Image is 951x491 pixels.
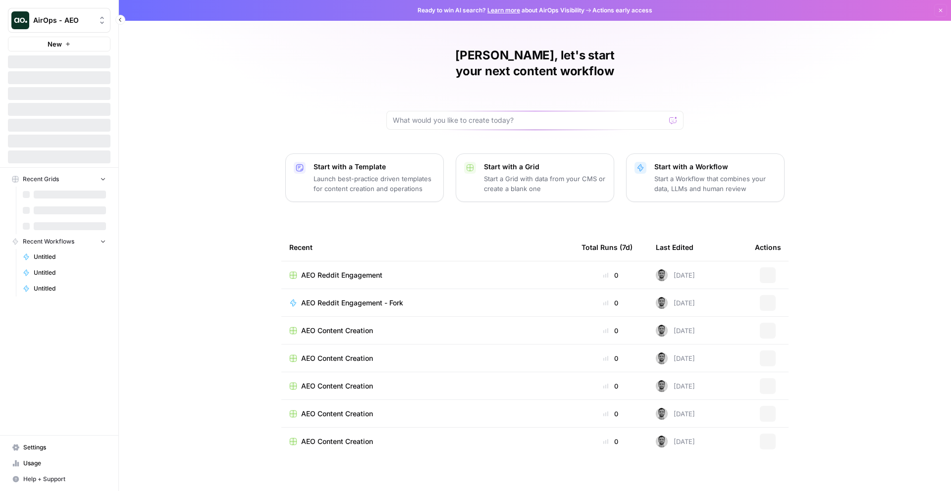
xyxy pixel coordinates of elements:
a: AEO Reddit Engagement - Fork [289,298,566,308]
span: AEO Content Creation [301,437,373,446]
span: Help + Support [23,475,106,484]
span: Actions early access [592,6,652,15]
img: 6v3gwuotverrb420nfhk5cu1cyh1 [656,352,668,364]
p: Start with a Template [314,162,435,172]
div: Actions [755,234,781,261]
span: AEO Reddit Engagement - Fork [301,298,403,308]
a: Usage [8,455,110,471]
div: [DATE] [656,436,695,447]
a: AEO Content Creation [289,326,566,336]
div: 0 [581,353,640,363]
div: 0 [581,298,640,308]
p: Start with a Grid [484,162,606,172]
button: Workspace: AirOps - AEO [8,8,110,33]
div: [DATE] [656,408,695,420]
a: AEO Content Creation [289,437,566,446]
a: AEO Content Creation [289,353,566,363]
span: Recent Workflows [23,237,74,246]
div: Total Runs (7d) [581,234,633,261]
div: Recent [289,234,566,261]
div: Last Edited [656,234,693,261]
a: Untitled [18,249,110,265]
div: [DATE] [656,325,695,337]
span: AEO Content Creation [301,409,373,419]
button: Start with a GridStart a Grid with data from your CMS or create a blank one [456,153,614,202]
a: AEO Content Creation [289,409,566,419]
span: AEO Content Creation [301,353,373,363]
span: Untitled [34,268,106,277]
div: [DATE] [656,380,695,392]
a: Learn more [487,6,520,14]
div: 0 [581,326,640,336]
a: AEO Reddit Engagement [289,270,566,280]
span: Ready to win AI search? about AirOps Visibility [418,6,584,15]
div: 0 [581,270,640,280]
span: Untitled [34,284,106,293]
img: 6v3gwuotverrb420nfhk5cu1cyh1 [656,325,668,337]
a: AEO Content Creation [289,381,566,391]
span: AEO Content Creation [301,381,373,391]
div: [DATE] [656,269,695,281]
span: AEO Reddit Engagement [301,270,382,280]
img: AirOps - AEO Logo [11,11,29,29]
a: Untitled [18,281,110,296]
button: Help + Support [8,471,110,487]
p: Start a Grid with data from your CMS or create a blank one [484,174,606,194]
div: 0 [581,409,640,419]
span: AEO Content Creation [301,326,373,336]
span: AirOps - AEO [33,15,93,25]
img: 6v3gwuotverrb420nfhk5cu1cyh1 [656,436,668,447]
div: 0 [581,381,640,391]
img: 6v3gwuotverrb420nfhk5cu1cyh1 [656,297,668,309]
a: Settings [8,440,110,455]
button: Recent Grids [8,172,110,187]
a: Untitled [18,265,110,281]
div: 0 [581,437,640,446]
p: Launch best-practice driven templates for content creation and operations [314,174,435,194]
img: 6v3gwuotverrb420nfhk5cu1cyh1 [656,269,668,281]
h1: [PERSON_NAME], let's start your next content workflow [386,48,684,79]
button: Start with a TemplateLaunch best-practice driven templates for content creation and operations [285,153,444,202]
span: New [48,39,62,49]
button: Start with a WorkflowStart a Workflow that combines your data, LLMs and human review [626,153,785,202]
span: Settings [23,443,106,452]
img: 6v3gwuotverrb420nfhk5cu1cyh1 [656,408,668,420]
span: Usage [23,459,106,468]
p: Start a Workflow that combines your data, LLMs and human review [654,174,776,194]
img: 6v3gwuotverrb420nfhk5cu1cyh1 [656,380,668,392]
p: Start with a Workflow [654,162,776,172]
span: Untitled [34,252,106,261]
div: [DATE] [656,297,695,309]
button: Recent Workflows [8,234,110,249]
div: [DATE] [656,352,695,364]
span: Recent Grids [23,175,59,184]
input: What would you like to create today? [393,115,665,125]
button: New [8,37,110,51]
